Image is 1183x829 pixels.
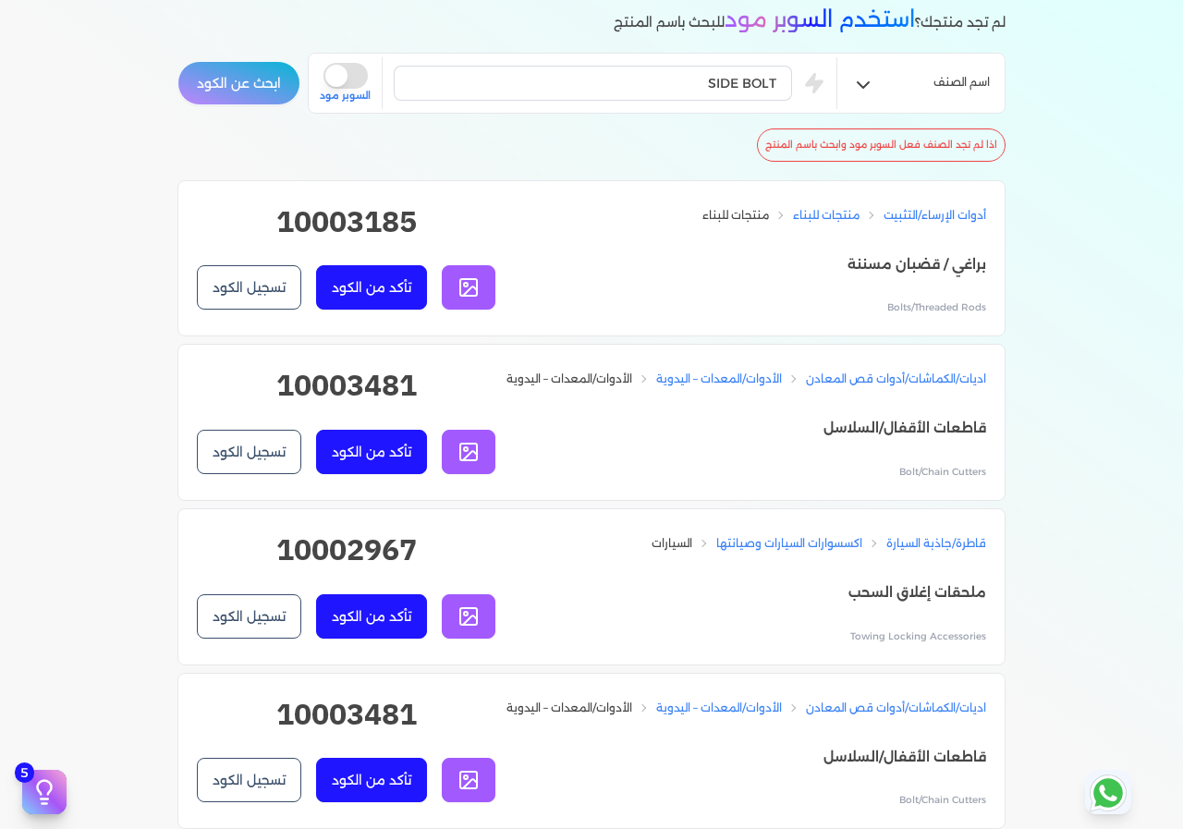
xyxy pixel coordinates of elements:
[614,7,1006,35] p: لم تجد منتجك؟ للبحث باسم المنتج
[506,371,632,387] a: الأدوات/المعدات – اليدوية
[506,417,986,441] p: قاطعات الأقفال/السلاسل
[197,528,495,587] h2: 10002967
[725,6,915,32] span: استخدم السوبر مود
[316,758,427,802] button: تأكد من الكود
[316,265,427,310] button: تأكد من الكود
[394,66,792,101] input: ابحث باسم الصنف
[652,535,692,552] a: السيارات
[702,253,986,277] p: براغي / قضبان مسننة
[716,535,862,552] a: اكسسوارات السيارات وصيانتها
[806,371,999,387] a: الزراديات/الكماشات/أدوات قص المعادن
[197,265,301,310] button: تسجيل الكود
[197,758,301,802] button: تسجيل الكود
[22,770,67,814] button: 5
[197,363,495,422] h2: 10003481
[15,762,34,783] span: 5
[506,463,986,482] p: Bolt/Chain Cutters
[837,67,1005,104] button: اسم الصنف
[316,430,427,474] button: تأكد من الكود
[884,207,986,224] a: أدوات الإرساء/التثبيت
[197,594,301,639] button: تسجيل الكود
[702,299,986,317] p: Bolts/Threaded Rods
[757,128,1006,162] p: اذا لم تجد الصنف فعل السوبر مود وابحث باسم المنتج
[506,700,632,716] a: الأدوات/المعدات – اليدوية
[652,581,986,605] p: ملحقات إغلاق السحب
[316,594,427,639] button: تأكد من الكود
[933,74,990,96] span: اسم الصنف
[886,535,986,552] a: قاطرة/جاذبة السيارة
[652,628,986,646] p: Towing Locking Accessories
[177,61,300,105] button: ابحث عن الكود
[506,791,986,810] p: Bolt/Chain Cutters
[320,89,371,104] span: السوبر مود
[793,207,860,224] a: منتجات للبناء
[197,692,495,751] h2: 10003481
[702,207,769,224] a: منتجات للبناء
[506,746,986,770] p: قاطعات الأقفال/السلاسل
[806,700,999,716] a: الزراديات/الكماشات/أدوات قص المعادن
[656,700,782,716] a: الأدوات/المعدات – اليدوية
[197,430,301,474] button: تسجيل الكود
[656,371,782,387] a: الأدوات/المعدات – اليدوية
[197,200,495,259] h2: 10003185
